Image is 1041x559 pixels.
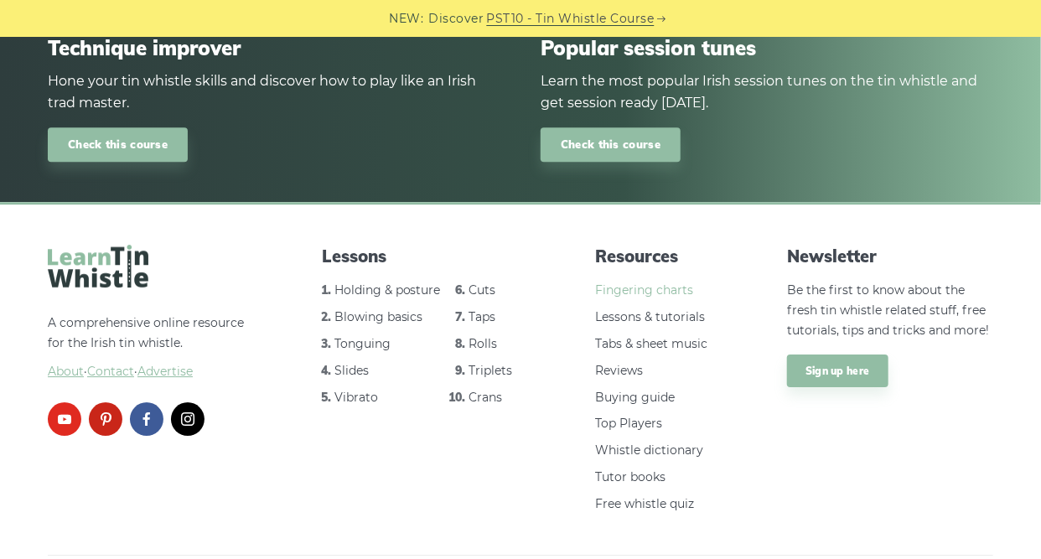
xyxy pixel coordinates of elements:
[595,245,719,268] span: Resources
[595,282,693,298] a: Fingering charts
[48,402,81,436] a: youtube
[469,309,495,324] a: Taps
[334,363,369,378] a: Slides
[48,362,254,382] span: ·
[541,127,681,162] a: Check this course
[171,402,205,436] a: instagram
[469,390,502,405] a: Crans
[334,336,391,351] a: Tonguing
[595,390,675,405] a: Buying guide
[334,390,378,405] a: Vibrato
[469,336,497,351] a: Rolls
[595,309,705,324] a: Lessons & tutorials
[595,363,643,378] a: Reviews
[89,402,122,436] a: pinterest
[487,9,655,28] a: PST10 - Tin Whistle Course
[322,245,528,268] span: Lessons
[137,364,193,379] span: Advertise
[595,443,703,458] a: Whistle dictionary
[334,282,441,298] a: Holding & posture
[48,36,500,60] span: Technique improver
[595,469,666,484] a: Tutor books
[469,282,495,298] a: Cuts
[541,36,993,60] span: Popular session tunes
[87,364,134,379] span: Contact
[787,355,888,388] a: Sign up here
[48,313,254,381] p: A comprehensive online resource for the Irish tin whistle.
[334,309,423,324] a: Blowing basics
[469,363,512,378] a: Triplets
[130,402,163,436] a: facebook
[595,336,707,351] a: Tabs & sheet music
[787,245,993,268] span: Newsletter
[87,364,193,379] a: Contact·Advertise
[48,127,188,162] a: Check this course
[429,9,484,28] span: Discover
[541,70,993,114] div: Learn the most popular Irish session tunes on the tin whistle and get session ready [DATE].
[787,281,993,340] p: Be the first to know about the fresh tin whistle related stuff, free tutorials, tips and tricks a...
[390,9,424,28] span: NEW:
[48,364,84,379] a: About
[595,496,694,511] a: Free whistle quiz
[595,416,662,431] a: Top Players
[48,70,500,114] div: Hone your tin whistle skills and discover how to play like an Irish trad master.
[48,245,148,287] img: LearnTinWhistle.com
